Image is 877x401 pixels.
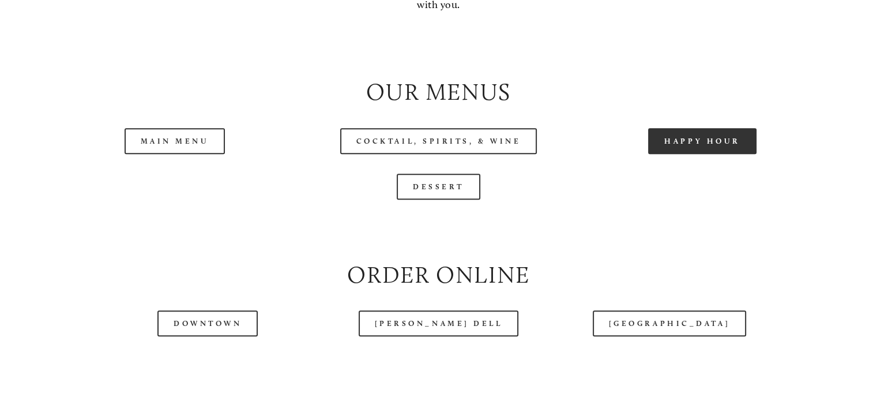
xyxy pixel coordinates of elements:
[648,128,756,154] a: Happy Hour
[52,76,825,108] h2: Our Menus
[397,174,480,200] a: Dessert
[593,310,746,336] a: [GEOGRAPHIC_DATA]
[52,258,825,291] h2: Order Online
[359,310,519,336] a: [PERSON_NAME] Dell
[125,128,225,154] a: Main Menu
[157,310,258,336] a: Downtown
[340,128,537,154] a: Cocktail, Spirits, & Wine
